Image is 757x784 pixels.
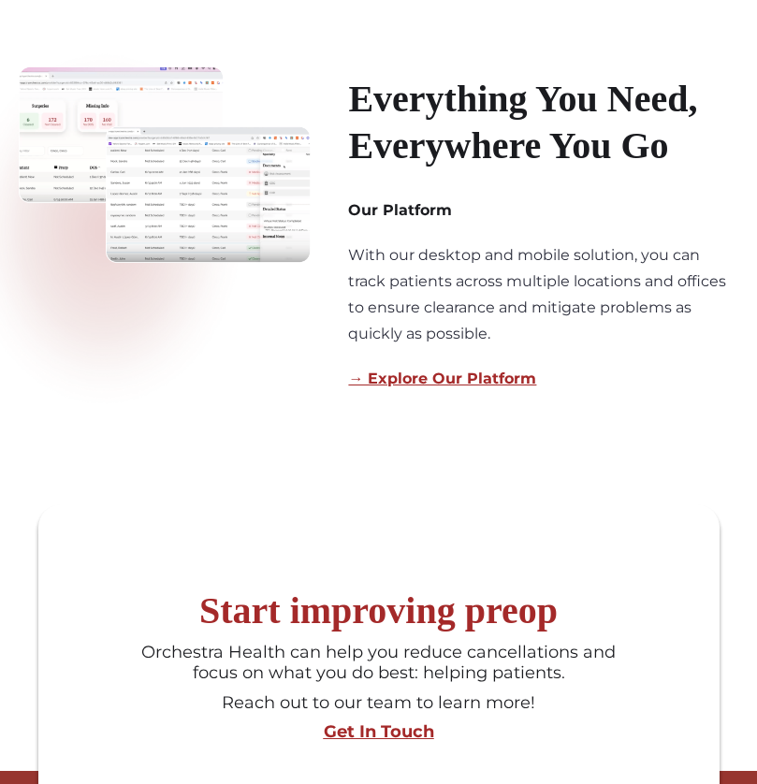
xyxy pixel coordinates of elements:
[348,370,536,387] a: → Explore Our Platform
[133,643,624,683] div: Orchestra Health can help you reduce cancellations and focus on what you do best: helping patients.
[348,76,738,169] h3: Everything You Need, Everywhere You Go
[133,693,624,714] div: Reach out to our team to learn more!
[48,588,710,633] h6: Start improving preop
[348,197,452,224] div: Our Platform
[48,722,710,743] a: Get In Touch
[348,242,738,347] div: With our desktop and mobile solution, you can track patients across multiple locations and office...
